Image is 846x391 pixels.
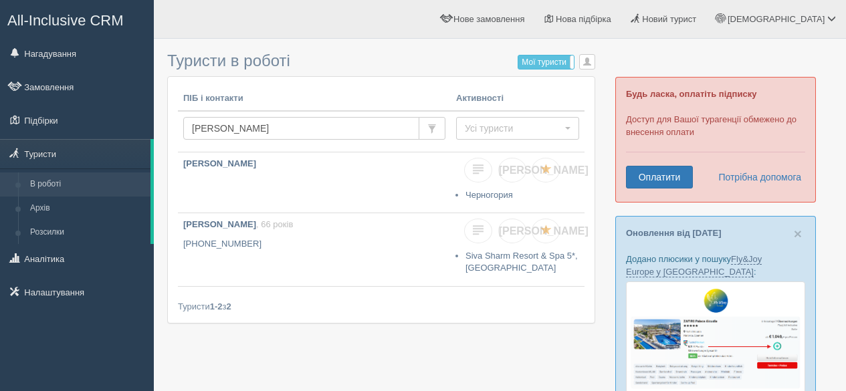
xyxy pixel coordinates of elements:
input: Пошук за ПІБ, паспортом або контактами [183,117,419,140]
span: [PERSON_NAME] [499,225,589,237]
span: All-Inclusive CRM [7,12,124,29]
th: ПІБ і контакти [178,87,451,111]
span: Новий турист [642,14,696,24]
label: Мої туристи [518,55,574,69]
span: Нове замовлення [453,14,524,24]
a: Черногория [465,190,513,200]
span: × [794,226,802,241]
button: Close [794,227,802,241]
a: Потрібна допомога [710,166,802,188]
a: Архів [24,197,150,221]
a: Розсилки [24,221,150,245]
div: Доступ для Вашої турагенції обмежено до внесення оплати [615,77,816,203]
b: 1-2 [210,301,223,311]
p: Додано плюсики у пошуку : [626,253,805,278]
button: Усі туристи [456,117,579,140]
b: [PERSON_NAME] [183,219,256,229]
b: 2 [227,301,231,311]
a: [PERSON_NAME] [498,158,526,182]
a: Fly&Joy Europe у [GEOGRAPHIC_DATA] [626,254,762,277]
a: В роботі [24,172,150,197]
a: Siva Sharm Resort & Spa 5*, [GEOGRAPHIC_DATA] [465,251,578,273]
span: Туристи в роботі [167,51,290,70]
a: Оновлення від [DATE] [626,228,722,238]
th: Активності [451,87,585,111]
div: Туристи з [178,300,585,313]
span: [DEMOGRAPHIC_DATA] [728,14,825,24]
span: Усі туристи [465,122,562,135]
b: Будь ласка, оплатіть підписку [626,89,756,99]
a: [PERSON_NAME] [498,219,526,243]
p: [PHONE_NUMBER] [183,238,445,251]
a: Оплатити [626,166,693,188]
a: [PERSON_NAME] [178,152,451,213]
b: [PERSON_NAME] [183,158,256,168]
a: All-Inclusive CRM [1,1,153,37]
span: , 66 років [256,219,293,229]
span: Нова підбірка [556,14,611,24]
a: [PERSON_NAME], 66 років [PHONE_NUMBER] [178,213,451,286]
span: [PERSON_NAME] [499,164,589,176]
